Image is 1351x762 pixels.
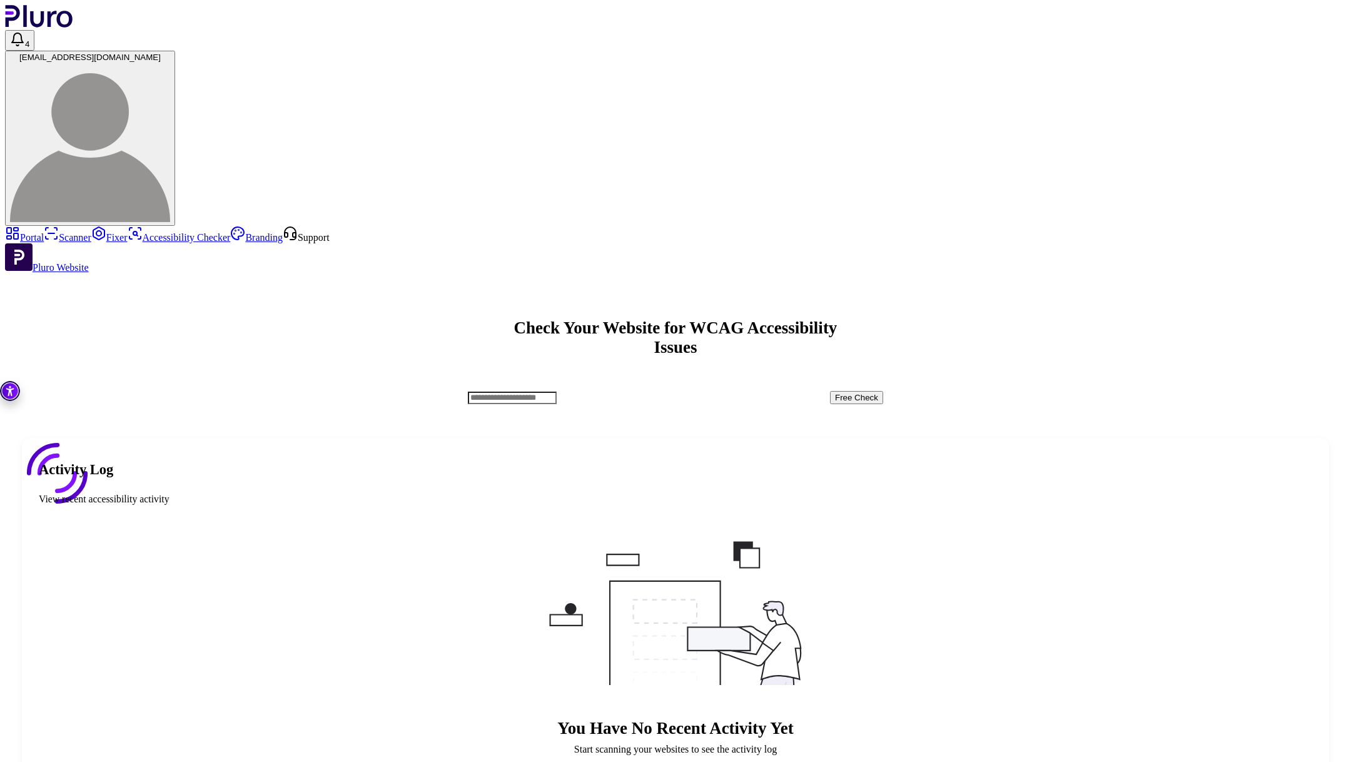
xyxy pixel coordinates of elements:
[19,53,161,62] span: [EMAIL_ADDRESS][DOMAIN_NAME]
[25,39,29,49] span: 4
[39,492,1312,507] div: View recent accessibility activity
[468,391,883,404] form: Accessibility checker form
[5,262,89,273] a: Open Pluro Website
[5,232,44,243] a: Portal
[5,51,175,226] button: [EMAIL_ADDRESS][DOMAIN_NAME]info@accessilens.com
[544,535,807,685] img: Placeholder image
[39,461,1312,478] h2: Activity Log
[5,19,73,29] a: Logo
[5,30,34,51] button: Open notifications, you have 4 new notifications
[128,232,231,243] a: Accessibility Checker
[44,232,91,243] a: Scanner
[574,744,777,755] div: Start scanning your websites to see the activity log
[557,718,794,738] h2: You have no recent activity yet
[230,232,283,243] a: Branding
[830,391,883,404] button: Free Check
[283,232,330,243] a: Open Support screen
[10,62,170,222] img: info@accessilens.com
[5,226,1346,273] aside: Sidebar menu
[468,318,883,357] h1: Check Your Website for WCAG Accessibility Issues
[91,232,128,243] a: Fixer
